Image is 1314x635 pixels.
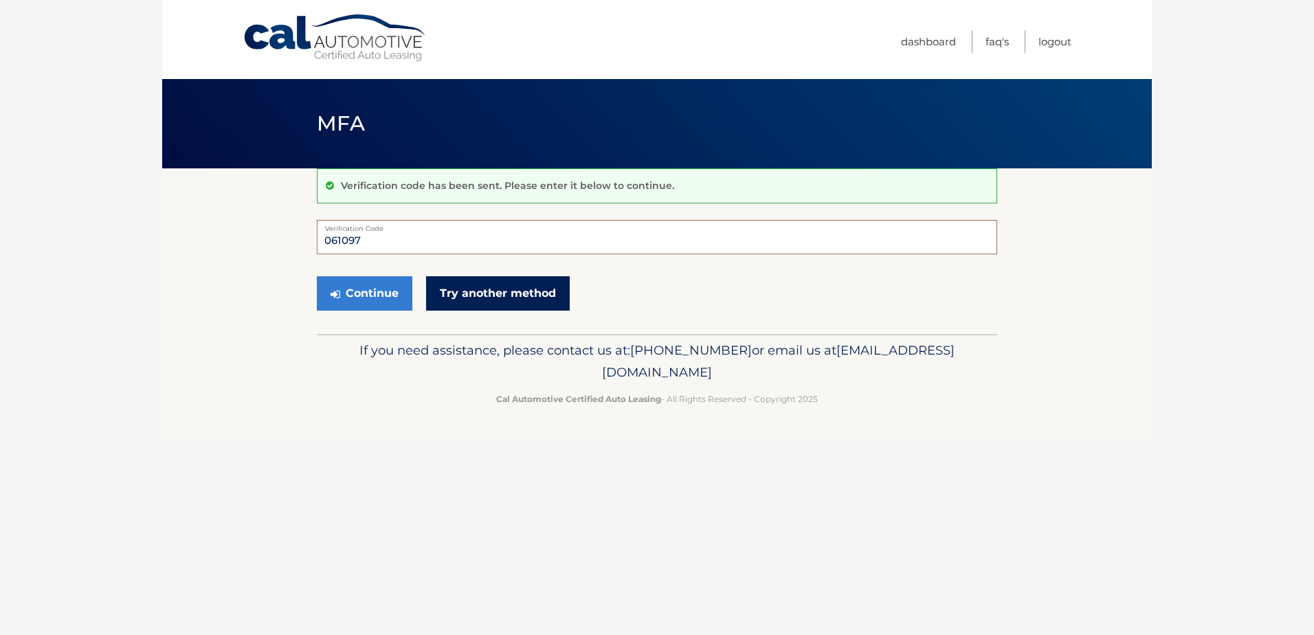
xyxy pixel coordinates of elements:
[426,276,570,311] a: Try another method
[341,179,674,192] p: Verification code has been sent. Please enter it below to continue.
[326,392,988,406] p: - All Rights Reserved - Copyright 2025
[1038,30,1071,53] a: Logout
[317,111,365,136] span: MFA
[243,14,428,63] a: Cal Automotive
[985,30,1009,53] a: FAQ's
[901,30,956,53] a: Dashboard
[630,342,752,358] span: [PHONE_NUMBER]
[317,220,997,231] label: Verification Code
[317,220,997,254] input: Verification Code
[602,342,955,380] span: [EMAIL_ADDRESS][DOMAIN_NAME]
[326,339,988,383] p: If you need assistance, please contact us at: or email us at
[317,276,412,311] button: Continue
[496,394,661,404] strong: Cal Automotive Certified Auto Leasing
